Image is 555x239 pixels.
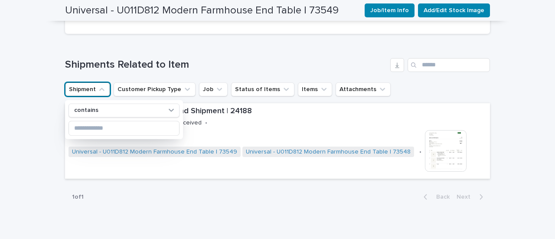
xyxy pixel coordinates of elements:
[65,103,490,179] a: Sand & Summit Interiors | Inbound Shipment | 24188Jefferson Condo •Received, Not Received•Univers...
[65,82,110,96] button: Shipment
[453,193,490,201] button: Next
[298,82,332,96] button: Items
[370,6,409,15] span: Job/Item Info
[457,194,476,200] span: Next
[72,148,237,156] a: Universal - U011D812 Modern Farmhouse End Table | 73549
[418,3,490,17] button: Add/Edit Stock Image
[65,59,387,71] h1: Shipments Related to Item
[231,82,294,96] button: Status of Items
[431,194,450,200] span: Back
[365,3,415,17] button: Job/Item Info
[74,107,98,114] p: contains
[199,82,228,96] button: Job
[424,6,484,15] span: Add/Edit Stock Image
[419,148,421,156] p: •
[205,119,207,127] p: •
[114,82,196,96] button: Customer Pickup Type
[65,4,339,17] h2: Universal - U011D812 Modern Farmhouse End Table | 73549
[65,187,91,208] p: 1 of 1
[69,107,486,116] p: Sand & Summit Interiors | Inbound Shipment | 24188
[417,193,453,201] button: Back
[408,58,490,72] input: Search
[246,148,411,156] a: Universal - U011D812 Modern Farmhouse End Table | 73548
[336,82,391,96] button: Attachments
